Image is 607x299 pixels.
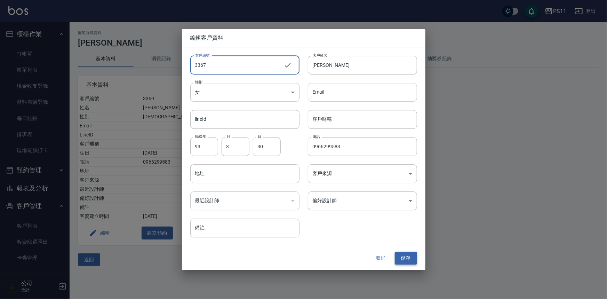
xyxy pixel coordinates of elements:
[195,134,206,139] label: 民國年
[370,252,392,265] button: 取消
[258,134,261,139] label: 日
[195,80,202,85] label: 性別
[226,134,230,139] label: 月
[190,34,417,41] span: 編輯客戶資料
[395,252,417,265] button: 儲存
[190,83,299,102] div: 女
[313,53,327,58] label: 客戶姓名
[195,53,210,58] label: 客戶編號
[313,134,320,139] label: 電話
